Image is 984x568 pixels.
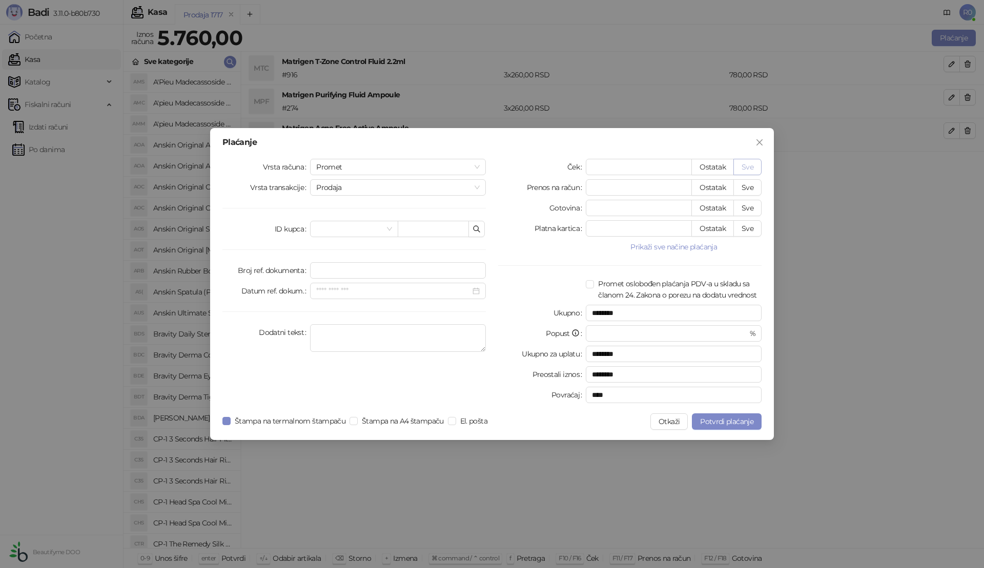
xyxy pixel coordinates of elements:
label: Popust [546,325,586,342]
span: Štampa na A4 štampaču [358,415,448,427]
span: close [755,138,764,146]
label: Prenos na račun [527,179,586,196]
span: Štampa na termalnom štampaču [231,415,350,427]
input: Broj ref. dokumenta [310,262,486,279]
span: El. pošta [456,415,491,427]
label: Vrsta računa [263,159,311,175]
button: Ostatak [691,200,734,216]
label: Gotovina [549,200,586,216]
span: Promet [316,159,480,175]
label: Preostali iznos [532,366,586,383]
span: Potvrdi plaćanje [700,417,753,426]
span: Zatvori [751,138,768,146]
button: Prikaži sve načine plaćanja [586,241,762,253]
label: Datum ref. dokum. [241,283,311,299]
button: Sve [733,220,762,237]
button: Ostatak [691,220,734,237]
span: Prodaja [316,180,480,195]
button: Sve [733,200,762,216]
label: Ukupno [553,305,586,321]
div: Plaćanje [222,138,762,146]
span: Promet oslobođen plaćanja PDV-a u skladu sa članom 24. Zakona o porezu na dodatu vrednost [594,278,762,301]
input: Popust [592,326,747,341]
input: Datum ref. dokum. [316,285,470,297]
label: ID kupca [275,221,310,237]
label: Povraćaj [551,387,586,403]
label: Ček [567,159,586,175]
button: Ostatak [691,179,734,196]
label: Platna kartica [535,220,586,237]
textarea: Dodatni tekst [310,324,486,352]
button: Otkaži [650,413,688,430]
button: Ostatak [691,159,734,175]
label: Broj ref. dokumenta [238,262,310,279]
label: Vrsta transakcije [250,179,311,196]
button: Sve [733,159,762,175]
label: Ukupno za uplatu [522,346,586,362]
label: Dodatni tekst [259,324,310,341]
button: Sve [733,179,762,196]
button: Close [751,134,768,151]
button: Potvrdi plaćanje [692,413,762,430]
